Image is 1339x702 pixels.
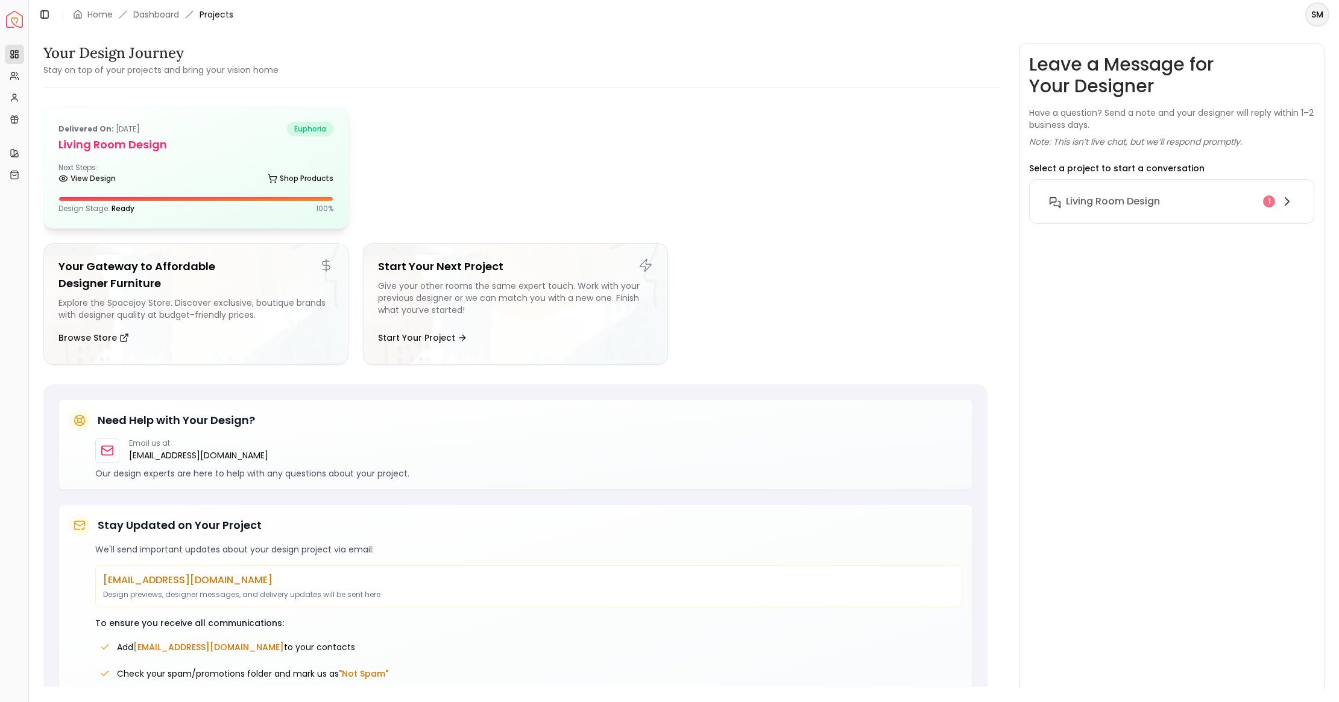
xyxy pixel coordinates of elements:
span: Check your spam/promotions folder and mark us as [117,668,388,680]
b: Delivered on: [58,124,114,134]
a: Dashboard [133,8,179,21]
button: Living Room design1 [1039,189,1304,213]
span: SM [1306,4,1328,25]
p: Note: This isn’t live chat, but we’ll respond promptly. [1029,136,1242,148]
a: Your Gateway to Affordable Designer FurnitureExplore the Spacejoy Store. Discover exclusive, bout... [43,243,348,365]
small: Stay on top of your projects and bring your vision home [43,64,279,76]
p: [DATE] [58,122,140,136]
p: Design previews, designer messages, and delivery updates will be sent here [103,590,954,599]
p: [EMAIL_ADDRESS][DOMAIN_NAME] [103,573,954,587]
a: Spacejoy [6,11,23,28]
span: Ready [112,203,134,213]
div: 1 [1263,195,1275,207]
p: Email us at [129,438,268,448]
a: View Design [58,170,116,187]
p: To ensure you receive all communications: [95,617,962,629]
h6: Living Room design [1066,194,1160,209]
div: Give your other rooms the same expert touch. Work with your previous designer or we can match you... [378,280,653,321]
h5: Stay Updated on Your Project [98,517,262,534]
p: Select a project to start a conversation [1029,162,1205,174]
h5: Start Your Next Project [378,258,653,275]
div: Explore the Spacejoy Store. Discover exclusive, boutique brands with designer quality at budget-f... [58,297,333,321]
p: 100 % [316,204,333,213]
a: Start Your Next ProjectGive your other rooms the same expert touch. Work with your previous desig... [363,243,668,365]
a: [EMAIL_ADDRESS][DOMAIN_NAME] [129,448,268,463]
p: Our design experts are here to help with any questions about your project. [95,467,962,479]
button: Start Your Project [378,326,467,350]
img: Spacejoy Logo [6,11,23,28]
span: euphoria [287,122,333,136]
p: We'll send important updates about your design project via email: [95,543,962,555]
p: Have a question? Send a note and your designer will reply within 1–2 business days. [1029,107,1314,131]
button: SM [1305,2,1329,27]
span: [EMAIL_ADDRESS][DOMAIN_NAME] [133,641,284,653]
a: Home [87,8,113,21]
span: "Not Spam" [339,668,388,680]
h5: Your Gateway to Affordable Designer Furniture [58,258,333,292]
button: Browse Store [58,326,129,350]
span: Add to your contacts [117,641,355,653]
div: Next Steps: [58,163,333,187]
h5: Living Room design [58,136,333,153]
nav: breadcrumb [73,8,233,21]
span: Projects [200,8,233,21]
h5: Need Help with Your Design? [98,412,255,429]
h3: Your Design Journey [43,43,279,63]
h3: Leave a Message for Your Designer [1029,54,1314,97]
p: Design Stage: [58,204,134,213]
a: Shop Products [268,170,333,187]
